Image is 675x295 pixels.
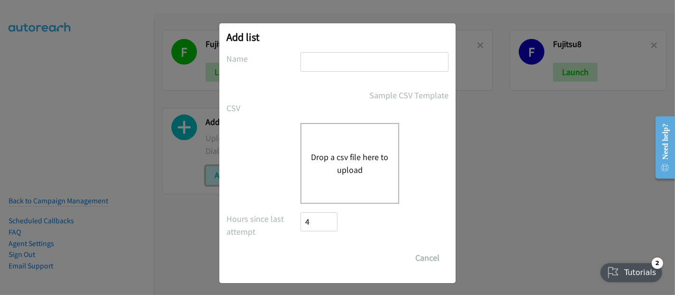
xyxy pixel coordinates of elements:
[595,254,668,288] iframe: Checklist
[226,212,300,238] label: Hours since last attempt
[226,30,449,44] h2: Add list
[226,102,300,114] label: CSV
[406,248,449,267] button: Cancel
[648,110,675,185] iframe: Resource Center
[311,151,389,176] button: Drop a csv file here to upload
[226,52,300,65] label: Name
[369,89,449,102] a: Sample CSV Template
